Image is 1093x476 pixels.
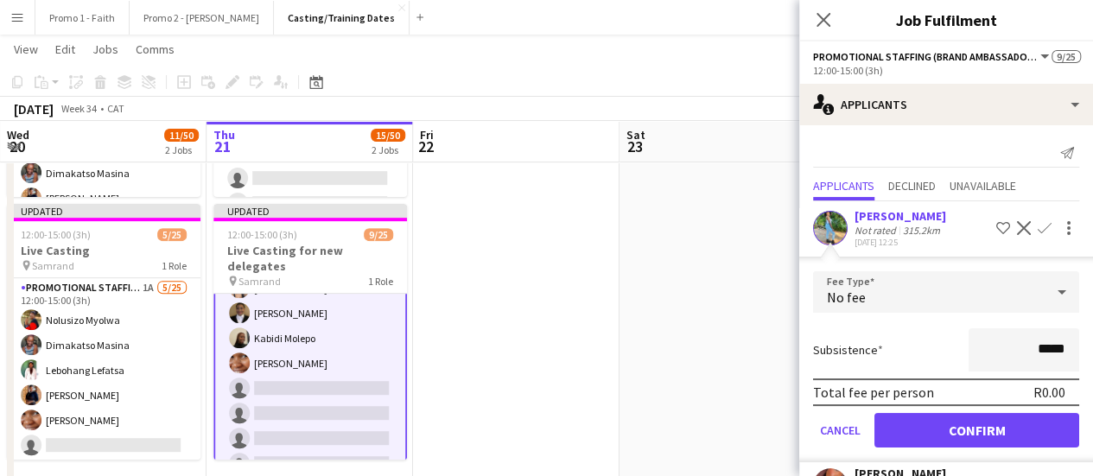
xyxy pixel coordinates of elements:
[813,342,883,358] label: Subsistence
[227,228,297,241] span: 12:00-15:00 (3h)
[813,50,1038,63] span: Promotional Staffing (Brand Ambassadors)
[813,384,934,401] div: Total fee per person
[213,204,407,218] div: Updated
[130,1,274,35] button: Promo 2 - [PERSON_NAME]
[92,41,118,57] span: Jobs
[86,38,125,60] a: Jobs
[7,127,29,143] span: Wed
[21,228,91,241] span: 12:00-15:00 (3h)
[813,413,867,447] button: Cancel
[35,1,130,35] button: Promo 1 - Faith
[899,224,944,237] div: 315.2km
[624,136,645,156] span: 23
[799,9,1093,31] h3: Job Fulfilment
[7,38,45,60] a: View
[14,100,54,117] div: [DATE]
[813,180,874,192] span: Applicants
[950,180,1016,192] span: Unavailable
[371,129,405,142] span: 15/50
[813,50,1052,63] button: Promotional Staffing (Brand Ambassadors)
[368,275,393,288] span: 1 Role
[4,136,29,156] span: 20
[1033,384,1065,401] div: R0.00
[827,289,866,306] span: No fee
[855,208,946,224] div: [PERSON_NAME]
[14,41,38,57] span: View
[107,102,124,115] div: CAT
[165,143,198,156] div: 2 Jobs
[274,1,410,35] button: Casting/Training Dates
[164,129,199,142] span: 11/50
[129,38,181,60] a: Comms
[7,204,200,218] div: Updated
[136,41,175,57] span: Comms
[213,204,407,460] app-job-card: Updated12:00-15:00 (3h)9/25Live Casting for new delegates Samrand1 RoleNolusizo MyolwaDimakatso M...
[626,127,645,143] span: Sat
[7,204,200,460] app-job-card: Updated12:00-15:00 (3h)5/25Live Casting Samrand1 RolePromotional Staffing (Brand Ambassadors)1A5/...
[32,259,74,272] span: Samrand
[364,228,393,241] span: 9/25
[213,243,407,274] h3: Live Casting for new delegates
[48,38,82,60] a: Edit
[7,243,200,258] h3: Live Casting
[888,180,936,192] span: Declined
[813,64,1079,77] div: 12:00-15:00 (3h)
[372,143,404,156] div: 2 Jobs
[417,136,434,156] span: 22
[874,413,1079,447] button: Confirm
[1052,50,1081,63] span: 9/25
[157,228,187,241] span: 5/25
[55,41,75,57] span: Edit
[855,224,899,237] div: Not rated
[799,84,1093,125] div: Applicants
[238,275,281,288] span: Samrand
[855,237,946,248] div: [DATE] 12:25
[162,259,187,272] span: 1 Role
[211,136,235,156] span: 21
[57,102,100,115] span: Week 34
[420,127,434,143] span: Fri
[213,127,235,143] span: Thu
